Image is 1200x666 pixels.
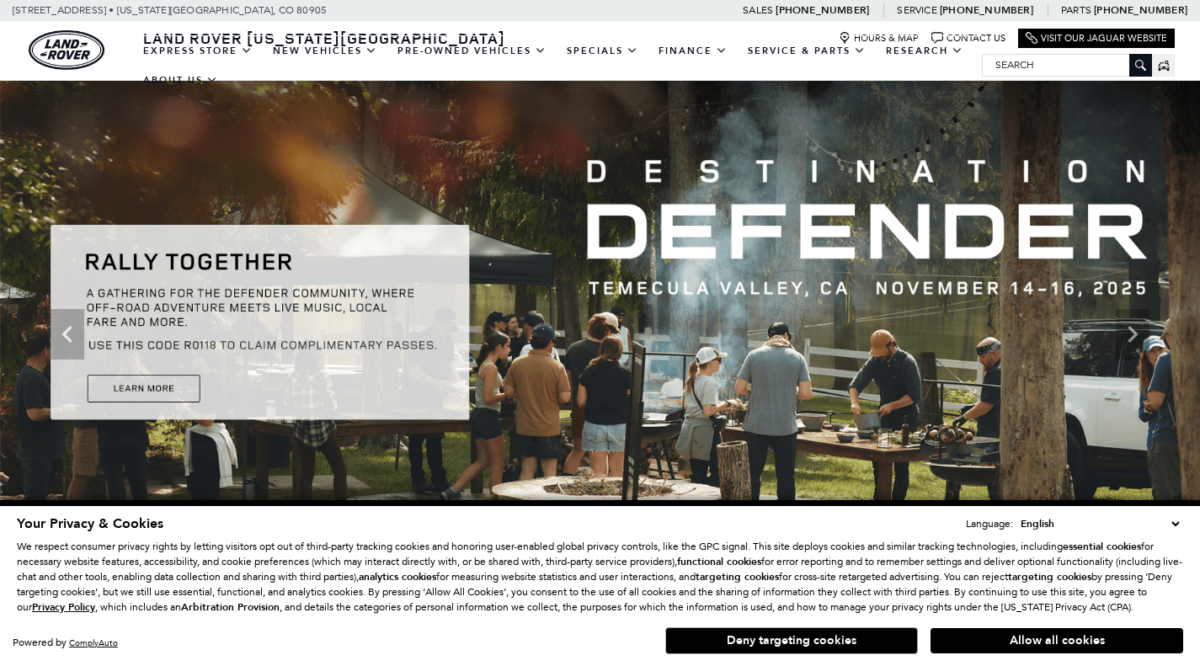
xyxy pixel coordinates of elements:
[263,36,387,66] a: New Vehicles
[776,3,869,17] a: [PHONE_NUMBER]
[966,519,1013,529] div: Language:
[29,30,104,70] img: Land Rover
[1026,32,1167,45] a: Visit Our Jaguar Website
[13,637,118,648] div: Powered by
[32,601,95,613] a: Privacy Policy
[931,32,1005,45] a: Contact Us
[32,600,95,614] u: Privacy Policy
[738,36,876,66] a: Service & Parts
[839,32,919,45] a: Hours & Map
[1116,309,1149,360] div: Next
[931,628,1183,653] button: Allow all cookies
[133,36,982,95] nav: Main Navigation
[17,539,1183,615] p: We respect consumer privacy rights by letting visitors opt out of third-party tracking cookies an...
[1063,540,1141,553] strong: essential cookies
[1061,4,1091,16] span: Parts
[743,4,773,16] span: Sales
[51,309,84,360] div: Previous
[1094,3,1187,17] a: [PHONE_NUMBER]
[133,28,515,48] a: Land Rover [US_STATE][GEOGRAPHIC_DATA]
[696,570,779,583] strong: targeting cookies
[876,36,973,66] a: Research
[983,55,1151,75] input: Search
[677,555,761,568] strong: functional cookies
[133,66,228,95] a: About Us
[359,570,436,583] strong: analytics cookies
[17,514,163,533] span: Your Privacy & Cookies
[665,627,918,654] button: Deny targeting cookies
[69,637,118,648] a: ComplyAuto
[897,4,936,16] span: Service
[29,30,104,70] a: land-rover
[133,36,263,66] a: EXPRESS STORE
[557,36,648,66] a: Specials
[143,28,505,48] span: Land Rover [US_STATE][GEOGRAPHIC_DATA]
[1016,515,1183,532] select: Language Select
[940,3,1033,17] a: [PHONE_NUMBER]
[648,36,738,66] a: Finance
[181,600,280,614] strong: Arbitration Provision
[387,36,557,66] a: Pre-Owned Vehicles
[13,4,327,16] a: [STREET_ADDRESS] • [US_STATE][GEOGRAPHIC_DATA], CO 80905
[1008,570,1091,583] strong: targeting cookies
